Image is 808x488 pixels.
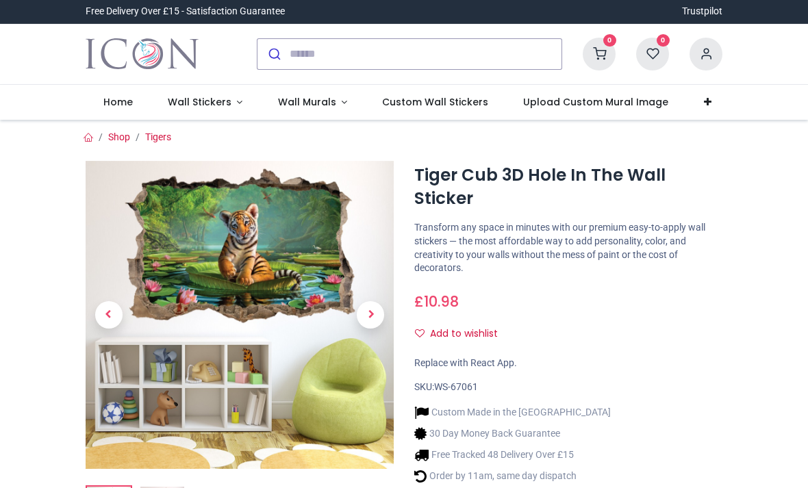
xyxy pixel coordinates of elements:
[414,164,722,211] h1: Tiger Cub 3D Hole In The Wall Sticker
[414,448,611,462] li: Free Tracked 48 Delivery Over £15
[257,39,290,69] button: Submit
[414,405,611,420] li: Custom Made in the [GEOGRAPHIC_DATA]
[414,357,722,370] div: Replace with React App.
[434,381,478,392] span: WS-67061
[523,95,668,109] span: Upload Custom Mural Image
[414,292,459,311] span: £
[414,469,611,483] li: Order by 11am, same day dispatch
[357,301,384,329] span: Next
[86,35,199,73] img: Icon Wall Stickers
[603,34,616,47] sup: 0
[414,322,509,346] button: Add to wishlistAdd to wishlist
[682,5,722,18] a: Trustpilot
[415,329,425,338] i: Add to wishlist
[348,207,394,422] a: Next
[414,221,722,274] p: Transform any space in minutes with our premium easy-to-apply wall stickers — the most affordable...
[657,34,670,47] sup: 0
[86,5,285,18] div: Free Delivery Over £15 - Satisfaction Guarantee
[382,95,488,109] span: Custom Wall Stickers
[108,131,130,142] a: Shop
[145,131,171,142] a: Tigers
[424,292,459,311] span: 10.98
[86,161,394,469] img: Tiger Cub 3D Hole In The Wall Sticker
[168,95,231,109] span: Wall Stickers
[414,426,611,441] li: 30 Day Money Back Guarantee
[86,35,199,73] a: Logo of Icon Wall Stickers
[583,47,616,58] a: 0
[636,47,669,58] a: 0
[95,301,123,329] span: Previous
[150,85,260,120] a: Wall Stickers
[260,85,365,120] a: Wall Murals
[414,381,722,394] div: SKU:
[103,95,133,109] span: Home
[86,207,132,422] a: Previous
[278,95,336,109] span: Wall Murals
